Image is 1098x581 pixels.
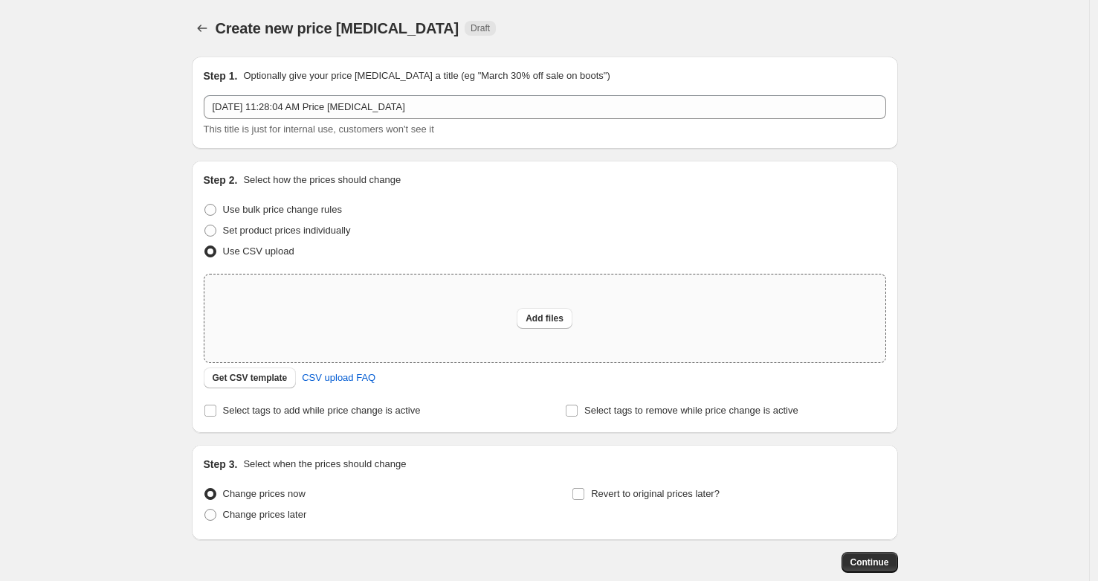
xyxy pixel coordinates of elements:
[591,488,720,499] span: Revert to original prices later?
[223,405,421,416] span: Select tags to add while price change is active
[243,173,401,187] p: Select how the prices should change
[223,204,342,215] span: Use bulk price change rules
[213,372,288,384] span: Get CSV template
[584,405,798,416] span: Select tags to remove while price change is active
[204,68,238,83] h2: Step 1.
[204,95,886,119] input: 30% off holiday sale
[243,68,610,83] p: Optionally give your price [MEDICAL_DATA] a title (eg "March 30% off sale on boots")
[842,552,898,573] button: Continue
[192,18,213,39] button: Price change jobs
[223,225,351,236] span: Set product prices individually
[223,488,306,499] span: Change prices now
[302,370,375,385] span: CSV upload FAQ
[223,245,294,257] span: Use CSV upload
[526,312,563,324] span: Add files
[204,173,238,187] h2: Step 2.
[517,308,572,329] button: Add files
[204,457,238,472] h2: Step 3.
[204,367,297,388] button: Get CSV template
[204,123,434,135] span: This title is just for internal use, customers won't see it
[293,366,384,390] a: CSV upload FAQ
[850,556,889,568] span: Continue
[223,509,307,520] span: Change prices later
[471,22,490,34] span: Draft
[216,20,459,36] span: Create new price [MEDICAL_DATA]
[243,457,406,472] p: Select when the prices should change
